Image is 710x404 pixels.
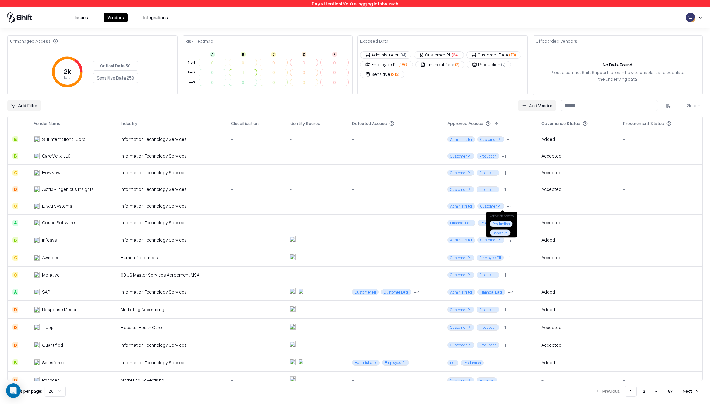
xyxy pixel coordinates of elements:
div: - [623,254,698,261]
div: C [12,203,18,209]
div: Human Resources [121,254,221,261]
div: + 3 [507,136,512,142]
div: Unmanaged Access [10,38,58,44]
div: - [290,136,342,142]
img: entra.microsoft.com [290,236,296,242]
span: Customer PII [447,170,474,176]
button: +1 [502,324,506,331]
div: 03 US Master Services Agreement MSA [121,272,221,278]
div: - [352,153,438,159]
div: + 1 [502,170,506,176]
div: Approved Access [490,214,514,218]
div: - [623,342,698,348]
div: D [12,342,18,348]
span: ( 2 ) [455,61,459,68]
div: EPAM Systems [42,203,72,209]
img: entra.microsoft.com [290,376,296,382]
div: Governance Status [541,120,580,127]
div: B [12,136,18,142]
div: + 2 [414,289,419,295]
div: + 1 [502,153,506,159]
div: Truepill [42,324,56,331]
span: ( 73 ) [509,52,516,58]
p: Results per page: [7,388,42,394]
div: Information Technology Services [121,136,221,142]
div: - [231,324,280,331]
div: - [290,169,342,176]
div: D [302,52,306,57]
div: Coupa Software [42,219,75,226]
div: - [623,324,698,331]
span: Customer PII [477,203,504,209]
div: - [352,169,438,176]
span: Customer Data [381,289,411,295]
div: C [12,272,18,278]
div: - [541,203,613,209]
div: - [623,306,698,313]
button: +1 [506,255,510,261]
button: +2 [507,237,512,243]
tspan: Total [63,75,71,80]
button: +2 [414,289,419,295]
div: B [12,359,18,365]
button: +1 [502,272,506,278]
img: SHI International Corp. [34,136,40,142]
div: Accepted [541,324,561,331]
div: Please contact Shift Support to learn how to enable it and populate the underlying data [548,69,688,82]
div: Merative [42,272,60,278]
span: ( 213 ) [391,71,399,77]
div: - [352,342,438,348]
img: entra.microsoft.com [290,288,296,294]
button: Financial Data(2) [415,61,464,68]
div: - [623,203,698,209]
div: - [352,272,438,278]
div: Awardco [42,254,60,261]
div: Information Technology Services [121,203,221,209]
span: Sensitive [477,377,497,383]
div: Accepted [541,342,561,348]
div: - [290,272,342,278]
span: Customer PII [477,237,504,243]
div: Procurement Status [623,120,664,127]
div: - [352,186,438,192]
div: - [623,169,698,176]
button: Sensitive Data 259 [93,73,138,83]
div: Accepted [541,219,561,226]
div: - [231,219,280,226]
div: - [352,136,438,142]
div: Tier 2 [186,70,196,75]
div: Approved Access [447,120,483,127]
div: - [541,272,613,278]
span: Production [477,153,499,159]
div: - [623,359,698,366]
button: Add Filter [7,100,41,111]
div: - [623,272,698,278]
div: - [623,289,698,295]
div: Accepted [541,169,561,176]
div: + 2 [508,289,513,295]
div: Exposed Data [360,38,388,44]
div: D [12,324,18,330]
span: Production [477,186,499,192]
button: Customer PII(64) [414,51,464,59]
div: Added [541,359,555,366]
div: - [352,324,438,331]
span: Customer PII [447,324,474,331]
img: Quantified [34,342,40,348]
span: Customer PII [447,307,474,313]
div: + 1 [502,324,506,331]
span: Administrator [447,289,475,295]
div: B [12,237,18,243]
div: Panacea [42,377,60,383]
span: Production [478,220,501,226]
div: C [12,255,18,261]
div: Identity Source [290,120,320,127]
div: C [12,170,18,176]
div: - [352,377,438,383]
span: Customer PII [447,342,474,348]
div: Tier 1 [186,60,196,65]
img: entra.microsoft.com [290,254,296,260]
img: SAP [34,289,40,295]
button: Issues [71,13,92,22]
div: F [332,52,337,57]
